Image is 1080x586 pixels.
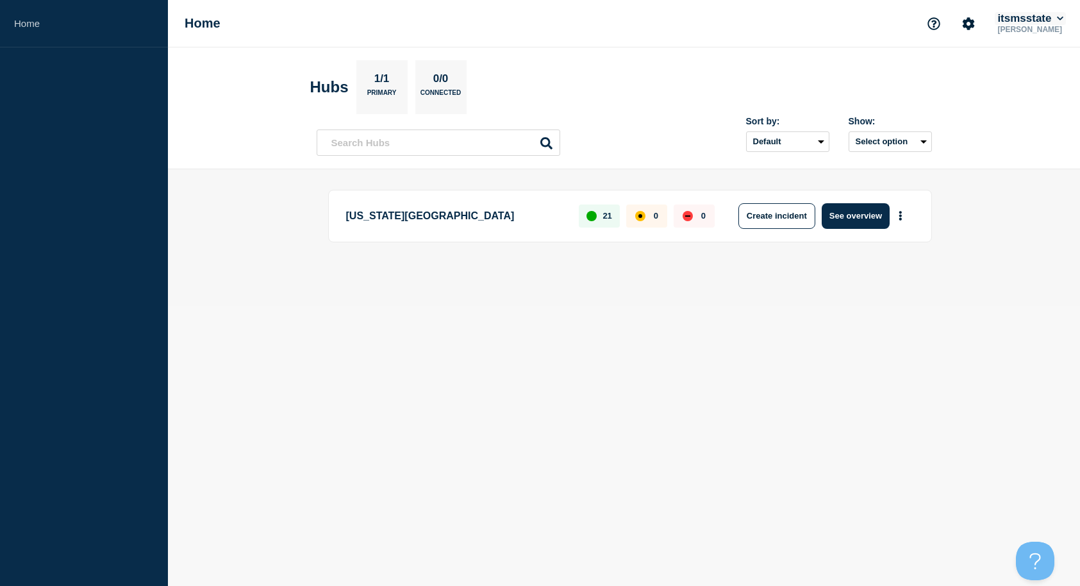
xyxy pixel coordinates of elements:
[822,203,890,229] button: See overview
[955,10,982,37] button: Account settings
[892,204,909,228] button: More actions
[995,25,1066,34] p: [PERSON_NAME]
[185,16,220,31] h1: Home
[738,203,815,229] button: Create incident
[746,131,829,152] select: Sort by
[654,211,658,221] p: 0
[428,72,453,89] p: 0/0
[369,72,394,89] p: 1/1
[367,89,397,103] p: Primary
[635,211,645,221] div: affected
[920,10,947,37] button: Support
[602,211,611,221] p: 21
[849,131,932,152] button: Select option
[995,12,1066,25] button: itsmsstate
[586,211,597,221] div: up
[701,211,706,221] p: 0
[346,203,565,229] p: [US_STATE][GEOGRAPHIC_DATA]
[420,89,461,103] p: Connected
[849,116,932,126] div: Show:
[1016,542,1054,580] iframe: Help Scout Beacon - Open
[683,211,693,221] div: down
[317,130,560,156] input: Search Hubs
[746,116,829,126] div: Sort by:
[310,78,349,96] h2: Hubs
